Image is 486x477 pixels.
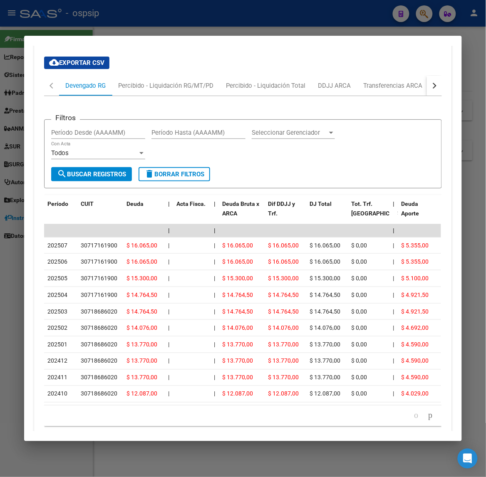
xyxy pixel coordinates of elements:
[425,411,436,420] a: go to next page
[219,195,265,232] datatable-header-cell: Deuda Bruta x ARCA
[44,57,109,69] button: Exportar CSV
[81,257,117,267] div: 30717161900
[49,59,104,67] span: Exportar CSV
[51,167,132,181] button: Buscar Registros
[310,292,340,298] span: $ 14.764,50
[65,81,106,90] div: Devengado RG
[214,258,215,265] span: |
[401,341,429,348] span: $ 4.590,00
[393,341,394,348] span: |
[351,374,367,381] span: $ 0,00
[222,292,253,298] span: $ 14.764,50
[126,258,157,265] span: $ 16.065,00
[144,169,154,179] mat-icon: delete
[57,171,126,178] span: Buscar Registros
[393,242,394,249] span: |
[81,200,94,207] span: CUIT
[393,227,394,234] span: |
[123,195,165,232] datatable-header-cell: Deuda
[214,341,215,348] span: |
[401,200,419,217] span: Deuda Aporte
[310,324,340,331] span: $ 14.076,00
[168,308,169,315] span: |
[393,292,394,298] span: |
[126,358,157,364] span: $ 13.770,00
[139,167,210,181] button: Borrar Filtros
[168,324,169,331] span: |
[47,341,67,348] span: 202501
[351,308,367,315] span: $ 0,00
[126,200,144,207] span: Deuda
[268,292,299,298] span: $ 14.764,50
[144,171,204,178] span: Borrar Filtros
[458,449,478,469] div: Open Intercom Messenger
[310,275,340,282] span: $ 15.300,00
[222,200,259,217] span: Deuda Bruta x ARCA
[222,324,253,331] span: $ 14.076,00
[77,195,123,232] datatable-header-cell: CUIT
[81,323,117,333] div: 30718686020
[168,200,170,207] span: |
[222,374,253,381] span: $ 13.770,00
[268,358,299,364] span: $ 13.770,00
[57,169,67,179] mat-icon: search
[398,195,439,232] datatable-header-cell: Deuda Aporte
[168,275,169,282] span: |
[306,195,348,232] datatable-header-cell: DJ Total
[222,358,253,364] span: $ 13.770,00
[126,242,157,249] span: $ 16.065,00
[268,390,299,397] span: $ 12.087,00
[126,275,157,282] span: $ 15.300,00
[47,242,67,249] span: 202507
[168,292,169,298] span: |
[49,57,59,67] mat-icon: cloud_download
[310,358,340,364] span: $ 13.770,00
[268,341,299,348] span: $ 13.770,00
[222,390,253,397] span: $ 12.087,00
[168,341,169,348] span: |
[401,358,429,364] span: $ 4.590,00
[47,200,68,207] span: Período
[168,390,169,397] span: |
[401,324,429,331] span: $ 4.692,00
[168,258,169,265] span: |
[439,195,481,232] datatable-header-cell: DJ Aporte Total
[401,258,429,265] span: $ 5.355,00
[393,275,394,282] span: |
[126,341,157,348] span: $ 13.770,00
[351,358,367,364] span: $ 0,00
[401,242,429,249] span: $ 5.355,00
[310,258,340,265] span: $ 16.065,00
[393,374,394,381] span: |
[51,113,80,122] h3: Filtros
[168,242,169,249] span: |
[34,37,451,446] div: Aportes y Contribuciones del Afiliado: 20372724790
[81,356,117,366] div: 30718686020
[393,308,394,315] span: |
[393,390,394,397] span: |
[173,195,211,232] datatable-header-cell: Acta Fisca.
[268,374,299,381] span: $ 13.770,00
[351,258,367,265] span: $ 0,00
[401,292,429,298] span: $ 4.921,50
[168,358,169,364] span: |
[393,200,394,207] span: |
[310,200,332,207] span: DJ Total
[47,292,67,298] span: 202504
[214,242,215,249] span: |
[310,341,340,348] span: $ 13.770,00
[222,275,253,282] span: $ 15.300,00
[126,374,157,381] span: $ 13.770,00
[351,242,367,249] span: $ 0,00
[389,195,398,232] datatable-header-cell: |
[214,292,215,298] span: |
[47,275,67,282] span: 202505
[351,390,367,397] span: $ 0,00
[47,358,67,364] span: 202412
[165,195,173,232] datatable-header-cell: |
[81,241,117,250] div: 30717161900
[310,390,340,397] span: $ 12.087,00
[268,308,299,315] span: $ 14.764,50
[393,358,394,364] span: |
[318,81,351,90] div: DDJJ ARCA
